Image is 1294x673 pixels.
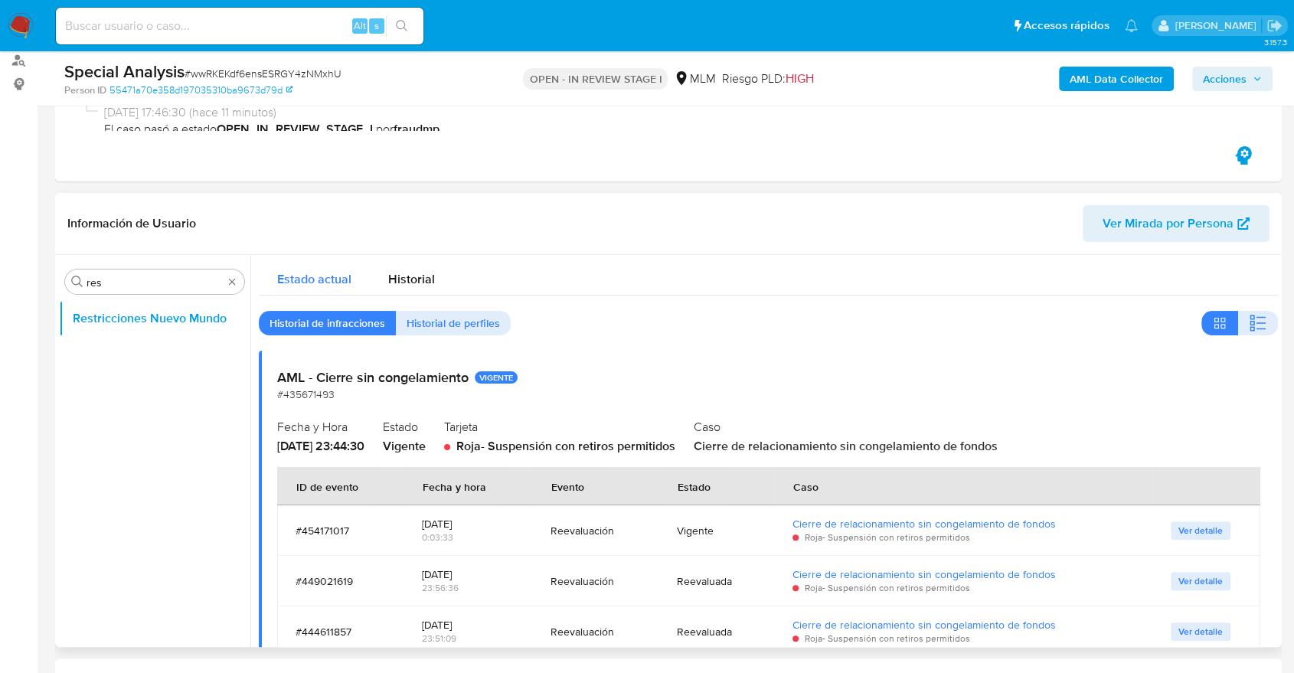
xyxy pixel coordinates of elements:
[87,276,223,289] input: Buscar
[59,300,250,337] button: Restricciones Nuevo Mundo
[67,216,196,231] h1: Información de Usuario
[226,276,238,288] button: Borrar
[1203,67,1247,91] span: Acciones
[785,70,813,87] span: HIGH
[1024,18,1109,34] span: Accesos rápidos
[64,83,106,97] b: Person ID
[721,70,813,87] span: Riesgo PLD:
[1175,18,1261,33] p: juan.tosini@mercadolibre.com
[71,276,83,288] button: Buscar
[1125,19,1138,32] a: Notificaciones
[1266,18,1283,34] a: Salir
[104,121,1245,138] span: El caso pasó a estado por
[354,18,366,33] span: Alt
[386,15,417,37] button: search-icon
[1192,67,1273,91] button: Acciones
[1070,67,1163,91] b: AML Data Collector
[394,120,440,138] b: fraudmp
[109,83,292,97] a: 55471a70e358d197035310ba9673d79d
[374,18,379,33] span: s
[523,68,668,90] p: OPEN - IN REVIEW STAGE I
[104,104,1245,121] span: [DATE] 17:46:30 (hace 11 minutos)
[674,70,715,87] div: MLM
[1059,67,1174,91] button: AML Data Collector
[64,59,185,83] b: Special Analysis
[56,16,423,36] input: Buscar usuario o caso...
[1263,36,1286,48] span: 3.157.3
[1103,205,1234,242] span: Ver Mirada por Persona
[1083,205,1269,242] button: Ver Mirada por Persona
[217,120,373,138] b: OPEN_IN_REVIEW_STAGE_I
[185,66,341,81] span: # wwRKEKdf6ensESRGY4zNMxhU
